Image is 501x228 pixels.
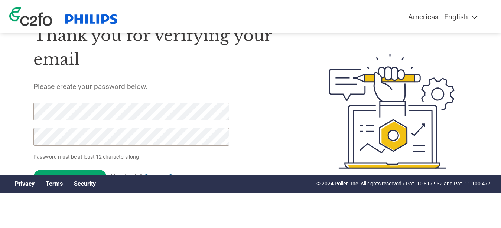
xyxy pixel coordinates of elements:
input: Set Password [33,170,107,184]
h1: Thank you for verifying your email [33,24,294,72]
p: Password must be at least 12 characters long [33,153,232,161]
span: Need help? [111,173,192,181]
h5: Please create your password below. [33,82,294,91]
a: Privacy [15,180,35,187]
a: Security [74,180,96,187]
p: © 2024 Pollen, Inc. All rights reserved / Pat. 10,817,932 and Pat. 11,100,477. [316,180,492,188]
img: c2fo logo [9,7,52,26]
img: Philips [64,12,119,26]
img: create-password [316,13,468,209]
a: Terms [46,180,63,187]
a: Contact Support [144,173,192,181]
